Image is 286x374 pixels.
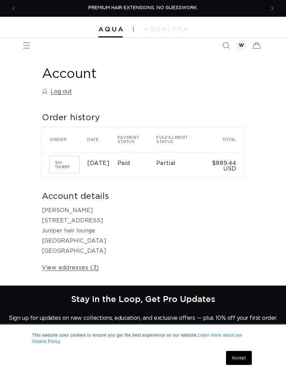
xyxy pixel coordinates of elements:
td: Paid [118,152,156,177]
time: [DATE] [87,160,110,166]
a: Order number SH-112485 [50,156,80,173]
h2: Stay in the Loop, Get Pro Updates [71,294,215,304]
td: $889.44 USD [205,152,244,177]
a: Accept [226,351,252,365]
h2: Order history [42,113,244,123]
button: Next announcement [265,1,280,16]
th: Order [42,127,87,152]
th: Fulfillment status [156,127,205,152]
button: Previous announcement [6,1,21,16]
th: Payment status [118,127,156,152]
img: aqualyna.com [144,27,188,31]
th: Date [87,127,118,152]
summary: Menu [19,38,34,53]
h2: Account details [42,191,244,202]
th: Total [205,127,244,152]
span: PREMIUM HAIR EXTENSIONS. NO GUESSWORK. [88,6,198,10]
td: Partial [156,152,205,177]
p: Sign up for updates on new collections, education, and exclusive offers — plus 10% off your first... [9,315,277,322]
a: View addresses (3) [42,263,99,273]
a: Log out [42,87,72,97]
summary: Search [218,38,234,53]
p: This website uses cookies to ensure you get the best experience on our website. [32,332,254,345]
p: [PERSON_NAME] [STREET_ADDRESS] Juniper hair lounge [GEOGRAPHIC_DATA] [GEOGRAPHIC_DATA] [42,206,244,256]
h1: Account [42,66,244,83]
img: Aqua Hair Extensions [98,27,123,32]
